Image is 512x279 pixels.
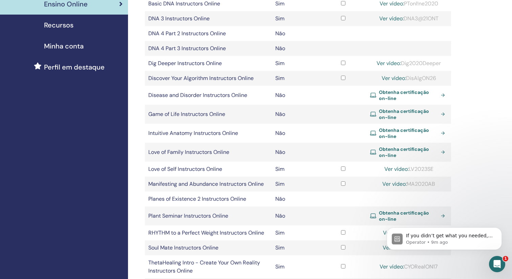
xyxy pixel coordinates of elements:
[145,192,272,206] td: Planes of Existence 2 Instructors Online
[145,105,272,124] td: Game of Life Instructors Online
[379,108,438,120] span: Obtenha certificação on-line
[272,255,320,278] td: Sim
[44,62,105,72] span: Perfil em destaque
[382,180,407,187] a: Ver vídeo:
[272,225,320,240] td: Sim
[272,206,320,225] td: Não
[145,206,272,225] td: Plant Seminar Instructors Online
[370,229,448,237] div: RY2020TM
[370,59,448,67] div: Dig2020Deeper
[145,11,272,26] td: DNA 3 Instructors Online
[145,162,272,177] td: Love of Self Instructors Online
[370,146,448,158] a: Obtenha certificação on-line
[272,56,320,71] td: Sim
[145,143,272,162] td: Love of Family Instructors Online
[370,180,448,188] div: MA2020AB
[272,143,320,162] td: Não
[272,192,320,206] td: Não
[272,177,320,192] td: Sim
[44,41,84,51] span: Minha conta
[370,210,448,222] a: Obtenha certificação on-line
[377,60,401,67] a: Ver vídeo:
[489,256,505,272] iframe: Intercom live chat
[379,127,438,139] span: Obtenha certificação on-line
[379,89,438,101] span: Obtenha certificação on-line
[377,213,512,261] iframe: Intercom notifications message
[145,177,272,192] td: Manifesting and Abundance Instructors Online
[145,41,272,56] td: DNA 4 Part 3 Instructors Online
[384,165,409,173] a: Ver vídeo:
[272,26,320,41] td: Não
[272,240,320,255] td: Sim
[370,108,448,120] a: Obtenha certificação on-line
[145,86,272,105] td: Disease and Disorder Instructors Online
[370,74,448,82] div: DisAlgON26
[379,146,438,158] span: Obtenha certificação on-line
[272,105,320,124] td: Não
[145,240,272,255] td: Soul Mate Instructors Online
[382,75,406,82] a: Ver vídeo:
[272,124,320,143] td: Não
[503,256,508,261] span: 1
[370,244,448,252] div: SMT2020T!
[370,165,448,173] div: LV2023SE
[44,20,73,30] span: Recursos
[145,124,272,143] td: Intuitive Anatomy Instructors Online
[272,11,320,26] td: Sim
[370,263,448,271] div: CYORealON17
[370,127,448,139] a: Obtenha certificação on-line
[145,255,272,278] td: ThetaHealing Intro - Create Your Own Reality Instructors Online
[145,71,272,86] td: Discover Your Algorithm Instructors Online
[272,71,320,86] td: Sim
[272,86,320,105] td: Não
[379,15,404,22] a: Ver vídeo:
[145,225,272,240] td: RHYTHM to a Perfect Weight Instructors Online
[379,210,438,222] span: Obtenha certificação on-line
[380,263,404,270] a: Ver vídeo:
[370,89,448,101] a: Obtenha certificação on-line
[272,162,320,177] td: Sim
[145,26,272,41] td: DNA 4 Part 2 Instructors Online
[370,15,448,23] div: DNA3@21ONT
[272,41,320,56] td: Não
[145,56,272,71] td: Dig Deeper Instructors Online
